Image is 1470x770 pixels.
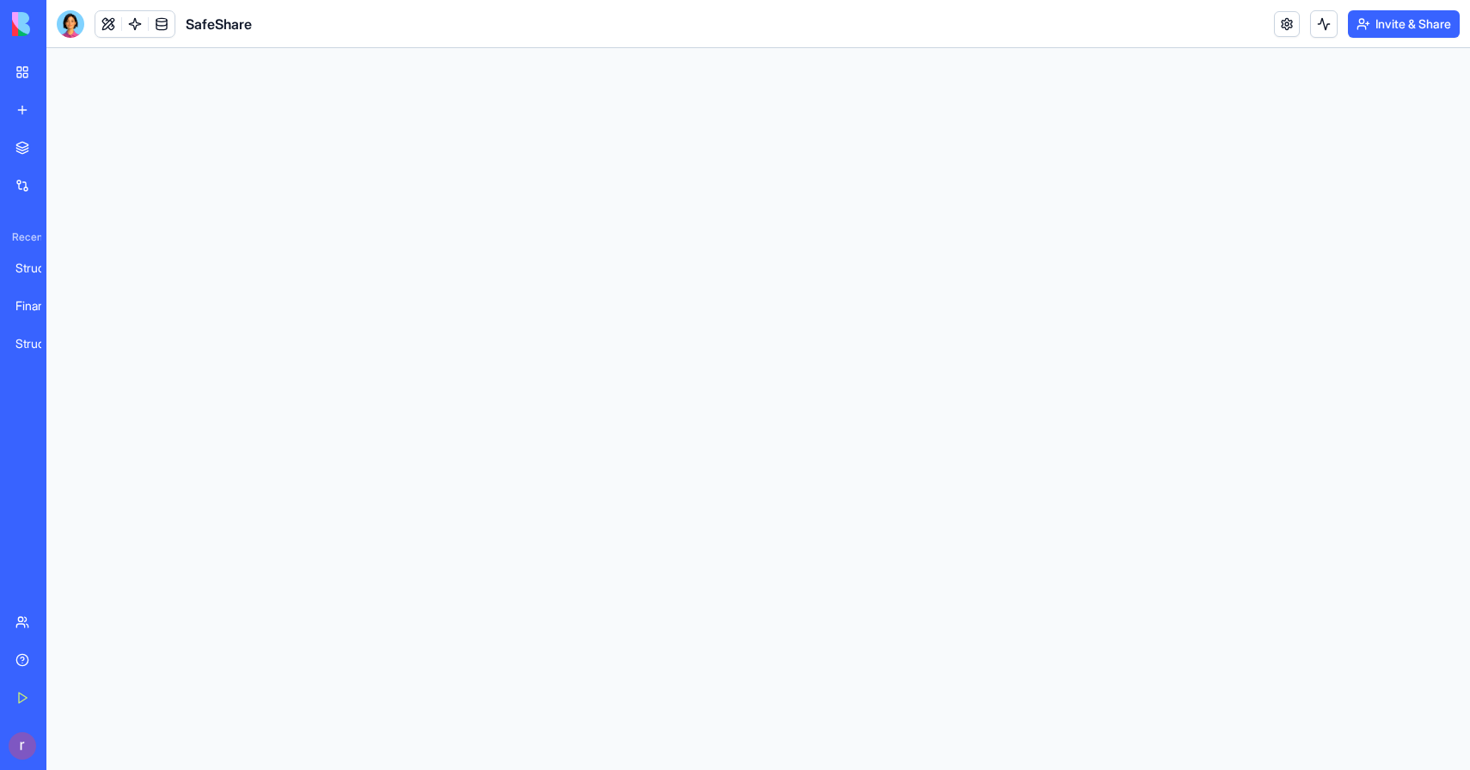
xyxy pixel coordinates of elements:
span: Recent [5,230,41,244]
div: StructureMarket Pro [15,335,64,352]
img: ACg8ocK9p4COroYERF96wq_Nqbucimpd5rvzMLLyBNHYTn_bI3RzLw=s96-c [9,732,36,760]
a: StructureMarket Pro [5,327,74,361]
a: Financial Products Dashboard [5,289,74,323]
button: Invite & Share [1348,10,1460,38]
div: Financial Products Dashboard [15,297,64,315]
div: Structured Product Builder [15,260,64,277]
img: logo [12,12,119,36]
a: Structured Product Builder [5,251,74,285]
span: SafeShare [186,14,252,34]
